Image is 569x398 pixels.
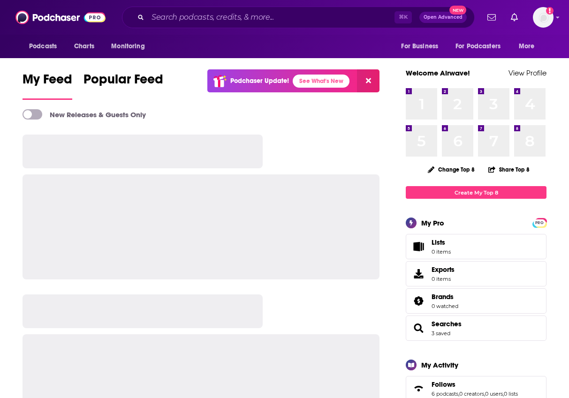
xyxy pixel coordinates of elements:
[533,7,554,28] span: Logged in as AirwaveMedia
[395,11,412,23] span: ⌘ K
[83,71,163,100] a: Popular Feed
[68,38,100,55] a: Charts
[459,390,484,397] a: 0 creators
[122,7,475,28] div: Search podcasts, credits, & more...
[432,390,458,397] a: 6 podcasts
[432,248,451,255] span: 0 items
[455,40,501,53] span: For Podcasters
[519,40,535,53] span: More
[533,7,554,28] button: Show profile menu
[512,38,546,55] button: open menu
[74,40,94,53] span: Charts
[409,240,428,253] span: Lists
[406,186,546,199] a: Create My Top 8
[534,219,545,226] a: PRO
[507,9,522,25] a: Show notifications dropdown
[533,7,554,28] img: User Profile
[484,9,500,25] a: Show notifications dropdown
[406,288,546,314] span: Brands
[449,38,514,55] button: open menu
[409,322,428,335] a: Searches
[504,390,518,397] a: 0 lists
[409,267,428,280] span: Exports
[148,10,395,25] input: Search podcasts, credits, & more...
[432,276,455,282] span: 0 items
[406,234,546,259] a: Lists
[401,40,438,53] span: For Business
[409,382,428,395] a: Follows
[432,293,458,301] a: Brands
[230,77,289,85] p: Podchaser Update!
[111,40,144,53] span: Monitoring
[432,380,518,389] a: Follows
[432,320,462,328] a: Searches
[83,71,163,93] span: Popular Feed
[432,265,455,274] span: Exports
[488,160,530,179] button: Share Top 8
[419,12,467,23] button: Open AdvancedNew
[432,303,458,309] a: 0 watched
[546,7,554,15] svg: Add a profile image
[508,68,546,77] a: View Profile
[484,390,485,397] span: ,
[23,38,69,55] button: open menu
[503,390,504,397] span: ,
[421,360,458,369] div: My Activity
[485,390,503,397] a: 0 users
[458,390,459,397] span: ,
[29,40,57,53] span: Podcasts
[293,75,349,88] a: See What's New
[422,164,480,175] button: Change Top 8
[406,315,546,341] span: Searches
[406,68,470,77] a: Welcome Airwave!
[406,261,546,286] a: Exports
[432,380,455,389] span: Follows
[105,38,157,55] button: open menu
[395,38,450,55] button: open menu
[409,294,428,308] a: Brands
[449,6,466,15] span: New
[23,71,72,93] span: My Feed
[424,15,463,20] span: Open Advanced
[432,238,445,247] span: Lists
[432,238,451,247] span: Lists
[23,71,72,100] a: My Feed
[432,330,450,337] a: 3 saved
[432,293,454,301] span: Brands
[421,218,444,227] div: My Pro
[15,8,106,26] img: Podchaser - Follow, Share and Rate Podcasts
[23,109,146,120] a: New Releases & Guests Only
